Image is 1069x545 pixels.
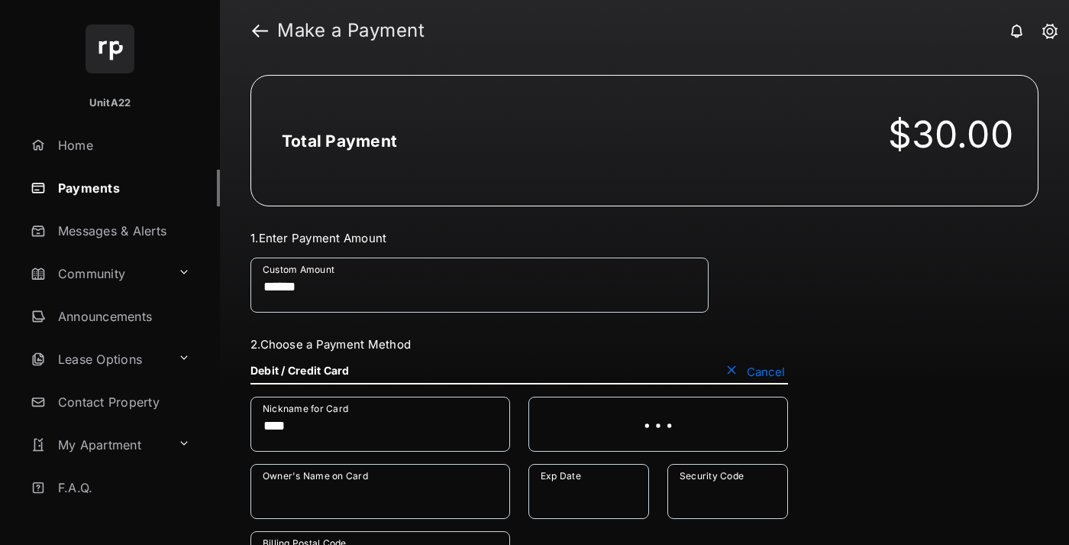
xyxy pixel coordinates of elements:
[24,127,220,164] a: Home
[250,337,788,352] h3: 2. Choose a Payment Method
[888,112,1014,157] div: $30.00
[24,469,220,506] a: F.A.Q.
[24,341,172,378] a: Lease Options
[282,131,397,151] h2: Total Payment
[86,24,134,73] img: svg+xml;base64,PHN2ZyB4bWxucz0iaHR0cDovL3d3dy53My5vcmcvMjAwMC9zdmciIHdpZHRoPSI2NCIgaGVpZ2h0PSI2NC...
[722,364,788,379] button: Cancel
[24,212,220,249] a: Messages & Alerts
[250,231,788,245] h3: 1. Enter Payment Amount
[24,427,172,463] a: My Apartment
[24,170,220,206] a: Payments
[24,255,172,292] a: Community
[24,298,220,335] a: Announcements
[250,364,350,377] h4: Debit / Credit Card
[89,96,131,111] p: UnitA22
[24,384,220,420] a: Contact Property
[277,21,425,40] strong: Make a Payment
